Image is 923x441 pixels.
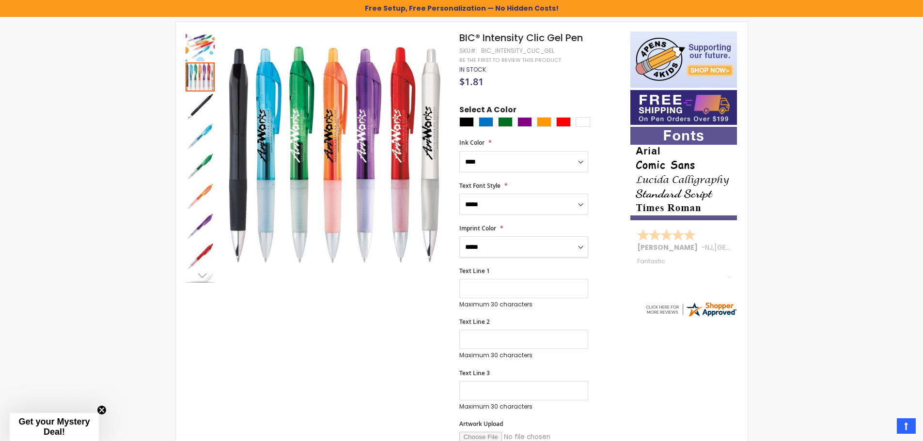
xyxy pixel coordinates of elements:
[459,105,516,118] span: Select A Color
[10,413,99,441] div: Get your Mystery Deal!Close teaser
[186,31,216,61] div: BIC® Intensity Clic Gel Pen
[186,152,215,182] img: BIC® Intensity Clic Gel Pen
[459,369,490,377] span: Text Line 3
[537,117,551,127] div: Orange
[459,267,490,275] span: Text Line 1
[637,243,701,252] span: [PERSON_NAME]
[186,242,216,272] div: BIC® Intensity Clic Gel Pen
[459,31,583,45] span: BIC® Intensity Clic Gel Pen
[517,117,532,127] div: Purple
[186,243,215,272] img: BIC® Intensity Clic Gel Pen
[186,32,215,61] img: BIC® Intensity Clic Gel Pen
[459,224,496,232] span: Imprint Color
[186,122,215,152] img: BIC® Intensity Clic Gel Pen
[644,301,737,318] img: 4pens.com widget logo
[97,405,107,415] button: Close teaser
[186,61,216,91] div: BIC® Intensity Clic Gel Pen
[186,182,215,212] img: BIC® Intensity Clic Gel Pen
[186,268,215,283] div: Next
[186,212,216,242] div: BIC® Intensity Clic Gel Pen
[481,47,554,55] div: bic_intensity_clic_gel
[186,182,216,212] div: BIC® Intensity Clic Gel Pen
[186,152,216,182] div: BIC® Intensity Clic Gel Pen
[186,91,216,122] div: BIC® Intensity Clic Gel Pen
[714,243,785,252] span: [GEOGRAPHIC_DATA]
[556,117,571,127] div: Red
[459,420,503,428] span: Artwork Upload
[459,182,501,190] span: Text Font Style
[479,117,493,127] div: Blue Light
[459,46,477,55] strong: SKU
[705,243,713,252] span: NJ
[225,46,447,267] img: BIC® Intensity Clic Gel Pen
[459,351,588,359] p: Maximum 30 characters
[186,213,215,242] img: BIC® Intensity Clic Gel Pen
[897,418,916,434] a: Top
[459,65,486,74] span: In stock
[630,90,737,125] img: Free shipping on orders over $199
[630,31,737,88] img: 4pens 4 kids
[498,117,513,127] div: Green
[459,57,561,64] a: Be the first to review this product
[186,92,215,122] img: BIC® Intensity Clic Gel Pen
[459,318,490,326] span: Text Line 2
[459,138,485,147] span: Ink Color
[576,117,590,127] div: White
[644,312,737,320] a: 4pens.com certificate URL
[186,122,216,152] div: BIC® Intensity Clic Gel Pen
[459,301,588,308] p: Maximum 30 characters
[701,243,785,252] span: - ,
[459,403,588,411] p: Maximum 30 characters
[637,258,731,279] div: Fantastic
[459,117,474,127] div: Black
[18,417,90,437] span: Get your Mystery Deal!
[630,127,737,220] img: font-personalization-examples
[459,75,484,88] span: $1.81
[459,66,486,74] div: Availability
